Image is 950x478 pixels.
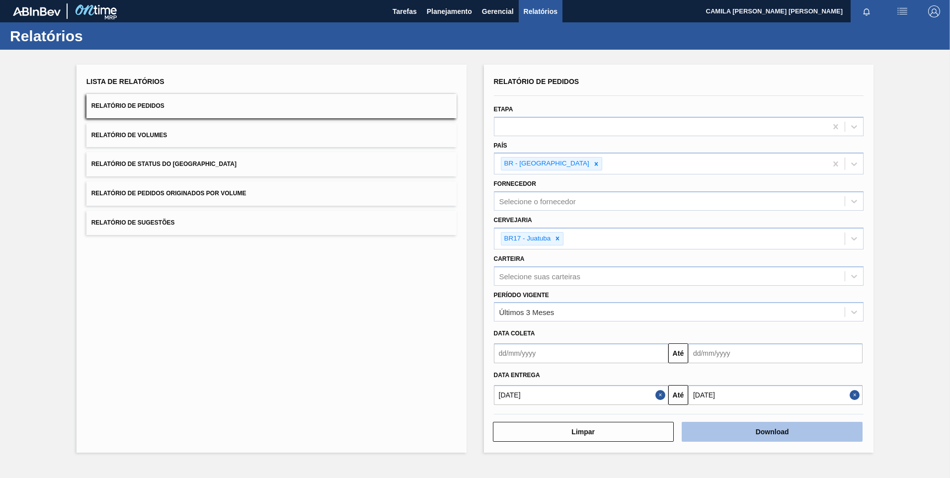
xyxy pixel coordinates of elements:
[494,292,549,299] label: Período Vigente
[494,372,540,379] span: Data entrega
[494,385,668,405] input: dd/mm/yyyy
[501,233,553,245] div: BR17 - Juatuba
[393,5,417,17] span: Tarefas
[494,217,532,224] label: Cervejaria
[501,158,591,170] div: BR - [GEOGRAPHIC_DATA]
[86,211,457,235] button: Relatório de Sugestões
[91,219,175,226] span: Relatório de Sugestões
[91,160,237,167] span: Relatório de Status do [GEOGRAPHIC_DATA]
[494,142,507,149] label: País
[86,152,457,176] button: Relatório de Status do [GEOGRAPHIC_DATA]
[494,78,579,85] span: Relatório de Pedidos
[494,106,513,113] label: Etapa
[13,7,61,16] img: TNhmsLtSVTkK8tSr43FrP2fwEKptu5GPRR3wAAAABJRU5ErkJggg==
[655,385,668,405] button: Close
[851,4,882,18] button: Notificações
[427,5,472,17] span: Planejamento
[688,343,863,363] input: dd/mm/yyyy
[499,308,554,317] div: Últimos 3 Meses
[482,5,514,17] span: Gerencial
[86,94,457,118] button: Relatório de Pedidos
[668,343,688,363] button: Até
[86,78,164,85] span: Lista de Relatórios
[494,343,668,363] input: dd/mm/yyyy
[688,385,863,405] input: dd/mm/yyyy
[928,5,940,17] img: Logout
[91,102,164,109] span: Relatório de Pedidos
[494,255,525,262] label: Carteira
[91,132,167,139] span: Relatório de Volumes
[86,123,457,148] button: Relatório de Volumes
[896,5,908,17] img: userActions
[850,385,863,405] button: Close
[86,181,457,206] button: Relatório de Pedidos Originados por Volume
[91,190,246,197] span: Relatório de Pedidos Originados por Volume
[499,272,580,280] div: Selecione suas carteiras
[668,385,688,405] button: Até
[682,422,863,442] button: Download
[493,422,674,442] button: Limpar
[494,330,535,337] span: Data coleta
[499,197,576,206] div: Selecione o fornecedor
[494,180,536,187] label: Fornecedor
[10,30,186,42] h1: Relatórios
[524,5,557,17] span: Relatórios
